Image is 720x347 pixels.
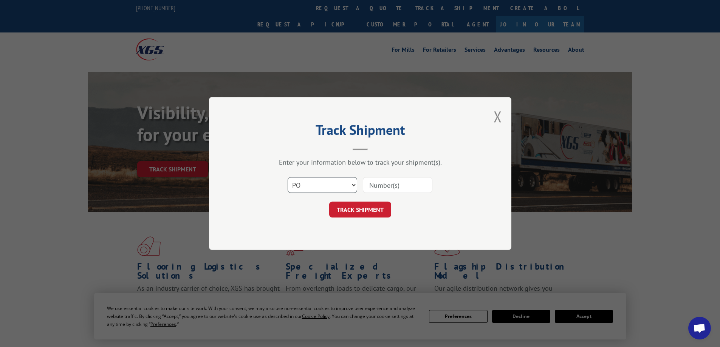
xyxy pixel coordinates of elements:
div: Open chat [688,317,711,339]
button: TRACK SHIPMENT [329,202,391,217]
input: Number(s) [363,177,432,193]
div: Enter your information below to track your shipment(s). [247,158,474,167]
h2: Track Shipment [247,125,474,139]
button: Close modal [494,106,502,126]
